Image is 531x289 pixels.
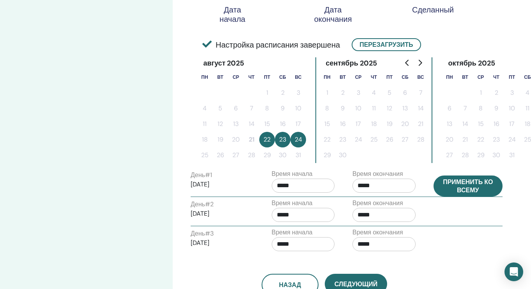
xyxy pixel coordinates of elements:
[275,116,290,132] button: 16
[382,132,397,147] button: 26
[413,85,428,101] button: 7
[319,116,335,132] button: 15
[457,116,473,132] button: 14
[489,147,504,163] button: 30
[504,262,523,281] div: Open Intercom Messenger
[366,132,382,147] button: 25
[275,132,290,147] button: 23
[382,116,397,132] button: 19
[191,170,212,180] label: День # 1
[191,238,254,248] p: [DATE]
[397,85,413,101] button: 6
[397,69,413,85] th: суббота
[335,147,350,163] button: 30
[197,57,251,69] div: август 2025
[473,85,489,101] button: 1
[228,101,244,116] button: 6
[212,132,228,147] button: 19
[382,101,397,116] button: 12
[197,147,212,163] button: 25
[335,101,350,116] button: 9
[473,101,489,116] button: 8
[352,228,403,237] label: Время окончания
[457,132,473,147] button: 21
[259,147,275,163] button: 29
[352,199,403,208] label: Время окончания
[504,147,520,163] button: 31
[401,55,414,71] button: Go to previous month
[197,116,212,132] button: 11
[259,132,275,147] button: 22
[382,85,397,101] button: 5
[413,132,428,147] button: 28
[212,69,228,85] th: вторник
[290,69,306,85] th: воскресенье
[228,116,244,132] button: 13
[489,116,504,132] button: 16
[290,101,306,116] button: 10
[434,176,503,197] button: Применить ко всему
[290,85,306,101] button: 3
[212,116,228,132] button: 12
[457,147,473,163] button: 28
[473,69,489,85] th: среда
[272,169,313,179] label: Время начала
[319,57,383,69] div: сентябрь 2025
[504,85,520,101] button: 3
[213,5,252,24] div: Дата начала
[319,147,335,163] button: 29
[191,180,254,189] p: [DATE]
[413,116,428,132] button: 21
[366,116,382,132] button: 18
[197,69,212,85] th: понедельник
[350,132,366,147] button: 24
[313,5,352,24] div: Дата окончания
[352,38,421,51] button: Перезагрузить
[319,85,335,101] button: 1
[275,69,290,85] th: суббота
[382,69,397,85] th: пятница
[413,69,428,85] th: воскресенье
[350,116,366,132] button: 17
[212,101,228,116] button: 5
[275,85,290,101] button: 2
[489,132,504,147] button: 23
[279,281,301,289] span: Назад
[397,132,413,147] button: 27
[244,132,259,147] button: 21
[504,132,520,147] button: 24
[272,228,313,237] label: Время начала
[442,116,457,132] button: 13
[350,101,366,116] button: 10
[259,69,275,85] th: пятница
[259,101,275,116] button: 8
[397,116,413,132] button: 20
[197,132,212,147] button: 18
[197,101,212,116] button: 4
[489,101,504,116] button: 9
[290,147,306,163] button: 31
[191,209,254,218] p: [DATE]
[212,147,228,163] button: 26
[414,55,426,71] button: Go to next month
[442,132,457,147] button: 20
[473,132,489,147] button: 22
[272,199,313,208] label: Время начала
[244,116,259,132] button: 14
[473,116,489,132] button: 15
[259,85,275,101] button: 1
[489,85,504,101] button: 2
[228,132,244,147] button: 20
[504,69,520,85] th: пятница
[202,39,340,51] span: Настройка расписания завершена
[319,101,335,116] button: 8
[244,69,259,85] th: четверг
[319,69,335,85] th: понедельник
[290,116,306,132] button: 17
[244,101,259,116] button: 7
[350,85,366,101] button: 3
[457,69,473,85] th: вторник
[259,116,275,132] button: 15
[366,85,382,101] button: 4
[335,85,350,101] button: 2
